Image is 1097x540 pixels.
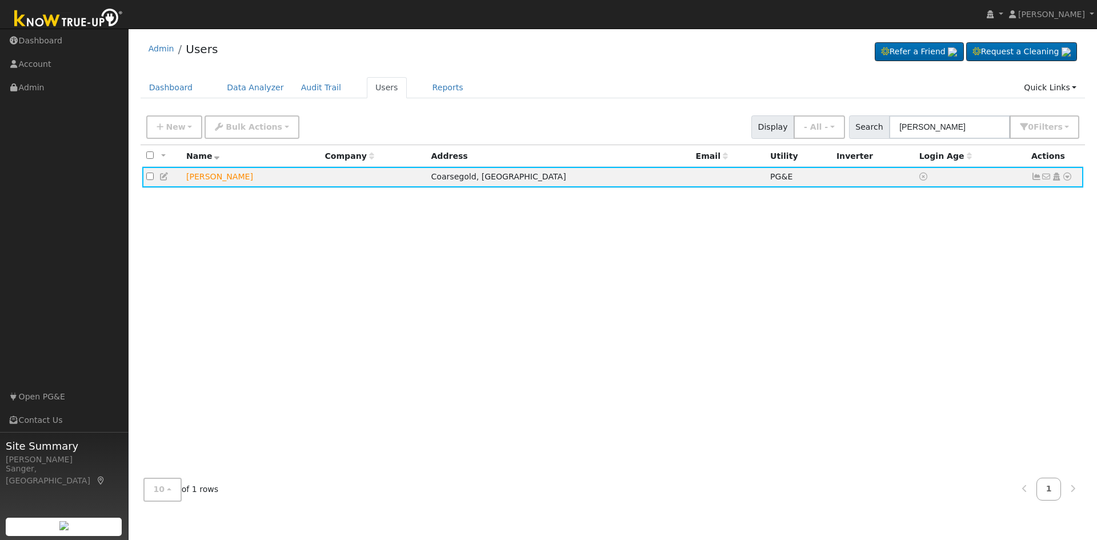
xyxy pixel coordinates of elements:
a: Data Analyzer [218,77,293,98]
div: [PERSON_NAME] [6,454,122,466]
a: 1 [1036,478,1062,500]
span: Days since last login [919,151,972,161]
button: Bulk Actions [205,115,299,139]
a: No login access [919,172,930,181]
a: Users [367,77,407,98]
span: Name [186,151,220,161]
div: Address [431,150,687,162]
button: New [146,115,203,139]
span: PG&E [770,172,792,181]
span: [PERSON_NAME] [1018,10,1085,19]
div: Inverter [836,150,911,162]
span: Site Summary [6,438,122,454]
img: retrieve [948,47,957,57]
a: Request a Cleaning [966,42,1077,62]
span: Company name [325,151,374,161]
span: Search [849,115,890,139]
span: Filter [1034,122,1063,131]
span: Email [696,151,728,161]
div: Sanger, [GEOGRAPHIC_DATA] [6,463,122,487]
a: Dashboard [141,77,202,98]
i: No email address [1042,173,1052,181]
img: Know True-Up [9,6,129,32]
a: Admin [149,44,174,53]
span: of 1 rows [143,478,219,501]
a: Edit User [159,172,170,181]
a: Quick Links [1015,77,1085,98]
span: Bulk Actions [226,122,282,131]
a: Map [96,476,106,485]
td: Coarsegold, [GEOGRAPHIC_DATA] [427,167,691,188]
a: Reports [424,77,472,98]
img: retrieve [59,521,69,530]
button: 10 [143,478,182,501]
a: Login As [1051,172,1062,181]
span: 10 [154,485,165,494]
a: Other actions [1062,171,1072,183]
div: Utility [770,150,828,162]
button: - All - [794,115,845,139]
img: retrieve [1062,47,1071,57]
a: Refer a Friend [875,42,964,62]
td: Lead [182,167,321,188]
a: Users [186,42,218,56]
input: Search [889,115,1010,139]
span: s [1058,122,1062,131]
span: Display [751,115,794,139]
div: Actions [1031,150,1079,162]
span: New [166,122,185,131]
button: 0Filters [1010,115,1079,139]
a: Audit Trail [293,77,350,98]
a: Show Graph [1031,172,1042,181]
